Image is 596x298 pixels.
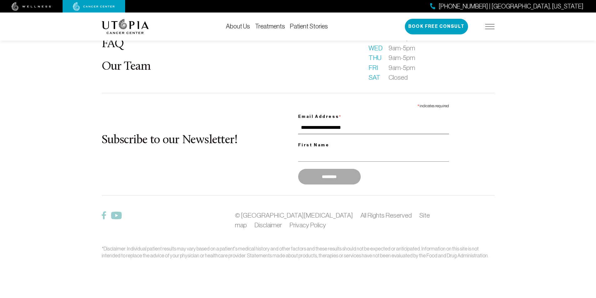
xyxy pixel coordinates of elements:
label: First Name [298,141,449,149]
img: icon-hamburger [485,24,495,29]
img: Twitter [111,212,122,219]
span: 9am-5pm [389,43,415,53]
span: [PHONE_NUMBER] | [GEOGRAPHIC_DATA], [US_STATE] [439,2,583,11]
a: Privacy Policy [289,221,326,229]
a: About Us [226,23,250,30]
a: Our Team [102,61,151,73]
span: Fri [369,63,381,73]
span: 9am-5pm [389,53,415,63]
a: Disclaimer [254,221,282,229]
span: 9am-5pm [389,63,415,73]
span: Thu [369,53,381,63]
span: Wed [369,43,381,53]
a: [PHONE_NUMBER] | [GEOGRAPHIC_DATA], [US_STATE] [430,2,583,11]
img: Facebook [102,211,106,219]
button: Book Free Consult [405,19,468,34]
span: Sat [369,73,381,83]
label: Email Address [298,110,449,121]
a: Patient Stories [290,23,328,30]
h2: Subscribe to our Newsletter! [102,134,298,147]
span: Closed [389,73,408,83]
img: wellness [12,2,51,11]
div: indicates required [298,101,449,110]
a: Treatments [255,23,285,30]
a: © [GEOGRAPHIC_DATA][MEDICAL_DATA] [235,212,353,219]
img: logo [102,19,149,34]
a: FAQ [102,38,124,50]
div: *Disclaimer: Individual patient results may vary based on a patient’s medical history and other f... [102,245,495,259]
span: All Rights Reserved [360,212,412,219]
img: cancer center [73,2,115,11]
